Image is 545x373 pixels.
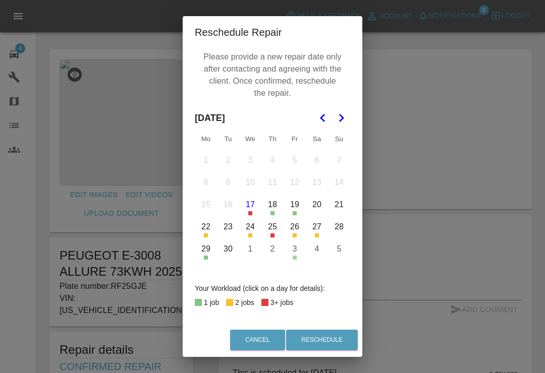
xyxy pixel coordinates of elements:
[306,129,328,149] th: Saturday
[195,238,216,260] button: Monday, September 29th, 2025
[262,238,283,260] button: Thursday, October 2nd, 2025
[329,194,350,215] button: Sunday, September 21st, 2025
[261,129,284,149] th: Thursday
[306,238,328,260] button: Saturday, October 4th, 2025
[217,129,239,149] th: Tuesday
[240,194,261,215] button: Today, Wednesday, September 17th, 2025
[217,238,239,260] button: Tuesday, September 30th, 2025
[329,216,350,237] button: Sunday, September 28th, 2025
[270,296,294,308] div: 3+ jobs
[183,16,362,48] h2: Reschedule Repair
[195,107,225,129] span: [DATE]
[284,216,305,237] button: Friday, September 26th, 2025
[240,172,261,193] button: Wednesday, September 10th, 2025
[217,216,239,237] button: Tuesday, September 23rd, 2025
[306,194,328,215] button: Saturday, September 20th, 2025
[284,129,306,149] th: Friday
[284,194,305,215] button: Friday, September 19th, 2025
[217,172,239,193] button: Tuesday, September 9th, 2025
[314,109,332,127] button: Go to the Previous Month
[240,216,261,237] button: Wednesday, September 24th, 2025
[306,172,328,193] button: Saturday, September 13th, 2025
[328,129,350,149] th: Sunday
[262,194,283,215] button: Thursday, September 18th, 2025
[195,150,216,171] button: Monday, September 1st, 2025
[329,150,350,171] button: Sunday, September 7th, 2025
[195,129,217,149] th: Monday
[195,194,216,215] button: Monday, September 15th, 2025
[306,150,328,171] button: Saturday, September 6th, 2025
[329,172,350,193] button: Sunday, September 14th, 2025
[284,150,305,171] button: Friday, September 5th, 2025
[230,330,285,350] button: Cancel
[239,129,261,149] th: Wednesday
[284,238,305,260] button: Friday, October 3rd, 2025
[284,172,305,193] button: Friday, September 12th, 2025
[217,150,239,171] button: Tuesday, September 2nd, 2025
[262,150,283,171] button: Thursday, September 4th, 2025
[195,216,216,237] button: Monday, September 22nd, 2025
[195,282,350,294] div: Your Workload (click on a day for details):
[204,296,219,308] div: 1 job
[262,172,283,193] button: Thursday, September 11th, 2025
[306,216,328,237] button: Saturday, September 27th, 2025
[240,238,261,260] button: Wednesday, October 1st, 2025
[332,109,350,127] button: Go to the Next Month
[235,296,254,308] div: 2 jobs
[286,330,358,350] button: Reschedule
[195,172,216,193] button: Monday, September 8th, 2025
[262,216,283,237] button: Thursday, September 25th, 2025
[240,150,261,171] button: Wednesday, September 3rd, 2025
[217,194,239,215] button: Tuesday, September 16th, 2025
[200,48,345,102] p: Please provide a new repair date only after contacting and agreeing with the client. Once confirm...
[329,238,350,260] button: Sunday, October 5th, 2025
[195,129,350,260] table: September 2025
